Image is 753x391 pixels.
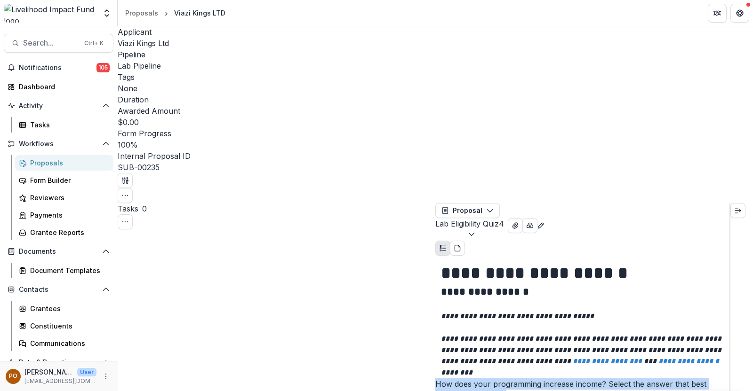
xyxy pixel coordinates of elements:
a: Proposals [121,6,162,20]
div: Reviewers [30,193,106,203]
div: Ctrl + K [82,38,105,48]
button: Plaintext view [435,241,450,256]
span: Search... [23,39,79,47]
p: Applicant [118,26,753,38]
a: Reviewers [15,190,113,205]
button: Open entity switcher [100,4,113,23]
a: Constituents [15,318,113,334]
span: Workflows [19,140,98,148]
a: Grantee Reports [15,225,113,240]
button: View Attached Files [508,218,523,233]
a: Communications [15,336,113,351]
span: Documents [19,248,98,256]
a: Form Builder [15,172,113,188]
p: Duration [118,94,753,105]
p: 100 % [118,139,138,150]
nav: breadcrumb [121,6,229,20]
span: 4 [499,219,504,228]
span: Activity [19,102,98,110]
p: [EMAIL_ADDRESS][DOMAIN_NAME] [24,377,96,385]
div: Dashboard [19,82,106,92]
span: Proposal [453,207,482,215]
div: Grantee Reports [30,227,106,237]
a: Proposals [15,155,113,171]
p: Pipeline [118,49,753,60]
span: 105 [96,63,110,72]
a: Tasks [15,117,113,133]
button: Open Activity [4,98,113,113]
div: Peige Omondi [9,373,17,379]
div: Communications [30,338,106,348]
span: Data & Reporting [19,359,98,367]
div: Tasks [30,120,106,130]
a: Document Templates [15,263,113,278]
a: Payments [15,207,113,223]
button: Open Documents [4,244,113,259]
button: Lab Eligibility Quiz4 [435,218,504,241]
div: Viazi Kings LTD [174,8,225,18]
p: None [118,83,137,94]
img: Livelihood Impact Fund logo [4,4,96,23]
div: Constituents [30,321,106,331]
button: Open Workflows [4,136,113,151]
span: Notifications [19,64,96,72]
button: Expand right [730,203,745,218]
h3: Tasks [118,203,138,214]
span: Contacts [19,286,98,294]
p: [PERSON_NAME] [24,367,73,377]
button: Partners [708,4,727,23]
span: 0 [142,204,147,213]
div: Form Builder [30,175,106,185]
button: Notifications105 [4,60,113,75]
p: Internal Proposal ID [118,150,753,162]
button: Open Contacts [4,282,113,297]
button: Edit as form [537,219,545,230]
button: PDF view [450,241,465,256]
a: Dashboard [4,79,113,94]
button: Toggle View Cancelled Tasks [118,214,133,229]
p: Lab Pipeline [118,60,161,71]
a: Viazi Kings Ltd [118,39,169,48]
p: SUB-00235 [118,162,160,173]
span: Lab Eligibility Quiz [435,219,499,228]
a: Grantees [15,301,113,316]
p: User [77,368,96,376]
div: Payments [30,210,106,220]
button: Get Help [730,4,749,23]
button: Search... [4,34,113,53]
button: Open Data & Reporting [4,355,113,370]
p: Form Progress [118,128,753,139]
p: Tags [118,71,753,83]
p: $0.00 [118,117,139,128]
button: More [100,371,112,382]
div: Proposals [30,158,106,168]
div: Grantees [30,304,106,313]
div: Proposals [125,8,158,18]
p: Awarded Amount [118,105,753,117]
button: Proposal [435,203,500,218]
div: Document Templates [30,266,106,275]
